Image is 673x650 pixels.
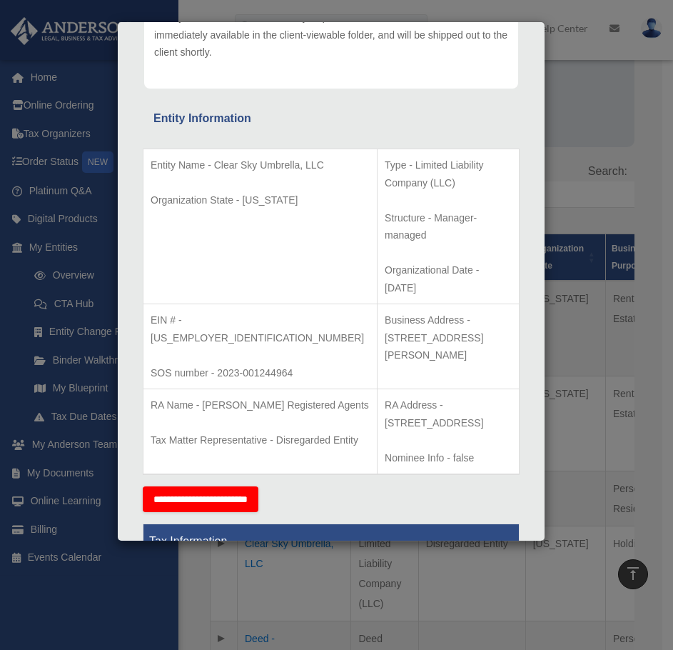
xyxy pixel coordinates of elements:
[143,524,520,559] th: Tax Information
[153,109,509,129] div: Entity Information
[151,191,370,209] p: Organization State - [US_STATE]
[385,209,512,244] p: Structure - Manager-managed
[385,449,512,467] p: Nominee Info - false
[385,396,512,431] p: RA Address - [STREET_ADDRESS]
[151,364,370,382] p: SOS number - 2023-001244964
[151,396,370,414] p: RA Name - [PERSON_NAME] Registered Agents
[151,431,370,449] p: Tax Matter Representative - Disregarded Entity
[385,156,512,191] p: Type - Limited Liability Company (LLC)
[151,311,370,346] p: EIN # - [US_EMPLOYER_IDENTIFICATION_NUMBER]
[385,311,512,364] p: Business Address - [STREET_ADDRESS][PERSON_NAME]
[151,156,370,174] p: Entity Name - Clear Sky Umbrella, LLC
[385,261,512,296] p: Organizational Date - [DATE]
